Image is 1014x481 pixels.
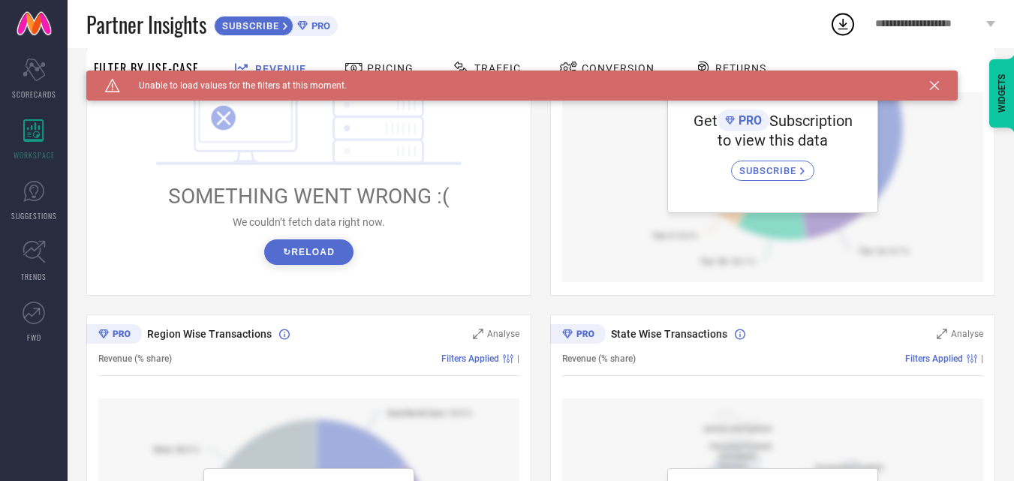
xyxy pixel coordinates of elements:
span: TRENDS [21,271,47,282]
span: | [981,353,983,364]
span: Conversion [582,62,654,74]
button: ↻Reload [264,239,354,265]
span: SUBSCRIBE [739,165,800,176]
div: Premium [86,324,142,347]
span: FWD [27,332,41,343]
a: SUBSCRIBEPRO [214,12,338,36]
span: | [517,353,519,364]
span: Filters Applied [905,353,963,364]
span: Analyse [487,329,519,339]
span: Get [694,112,718,130]
span: State Wise Transactions [611,328,727,340]
span: Unable to load values for the filters at this moment. [120,80,347,91]
span: Filters Applied [441,353,499,364]
span: WORKSPACE [14,149,55,161]
span: Partner Insights [86,9,206,40]
span: Traffic [474,62,521,74]
span: Returns [715,62,766,74]
span: Subscription [769,112,853,130]
span: SOMETHING WENT WRONG :( [168,184,450,209]
span: We couldn’t fetch data right now. [233,216,385,228]
span: PRO [735,113,762,128]
span: Revenue [255,63,306,75]
div: Premium [550,324,606,347]
span: Filter By Use-Case [94,59,199,77]
span: Revenue (% share) [98,353,172,364]
span: Revenue (% share) [562,353,636,364]
span: SCORECARDS [12,89,56,100]
span: Pricing [367,62,414,74]
span: to view this data [718,131,828,149]
span: SUGGESTIONS [11,210,57,221]
a: SUBSCRIBE [731,149,814,181]
span: PRO [308,20,330,32]
div: Open download list [829,11,856,38]
svg: Zoom [937,329,947,339]
svg: Zoom [473,329,483,339]
span: Region Wise Transactions [147,328,272,340]
span: Analyse [951,329,983,339]
span: SUBSCRIBE [215,20,283,32]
